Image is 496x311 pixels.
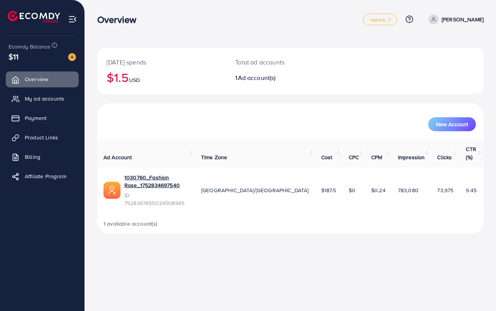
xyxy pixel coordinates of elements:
[25,134,58,141] span: Product Links
[6,91,79,106] a: My ad accounts
[437,153,452,161] span: Clicks
[398,153,425,161] span: Impression
[9,43,50,50] span: Ecomdy Balance
[349,153,359,161] span: CPC
[6,149,79,165] a: Billing
[97,14,143,25] h3: Overview
[6,71,79,87] a: Overview
[201,153,227,161] span: Time Zone
[107,57,217,67] p: [DATE] spends
[370,17,390,22] span: regular_1
[436,122,468,127] span: New Account
[425,14,484,24] a: [PERSON_NAME]
[371,153,382,161] span: CPM
[68,15,77,24] img: menu
[466,145,476,161] span: CTR (%)
[6,169,79,184] a: Affiliate Program
[6,110,79,126] a: Payment
[321,153,332,161] span: Cost
[466,186,477,194] span: 9.45
[201,186,309,194] span: [GEOGRAPHIC_DATA]/[GEOGRAPHIC_DATA]
[6,130,79,145] a: Product Links
[442,15,484,24] p: [PERSON_NAME]
[25,75,48,83] span: Overview
[235,74,313,82] h2: 1
[124,191,189,207] span: ID: 7528367655024508945
[124,174,189,189] a: 1030760_Fashion Rose_1752834697540
[8,11,60,23] img: logo
[363,14,397,25] a: regular_1
[238,73,276,82] span: Ad account(s)
[428,117,476,131] button: New Account
[25,172,66,180] span: Affiliate Program
[103,153,132,161] span: Ad Account
[235,57,313,67] p: Total ad accounts
[103,220,158,228] span: 1 available account(s)
[68,53,76,61] img: image
[398,186,418,194] span: 783,080
[349,186,355,194] span: $0
[437,186,453,194] span: 73,975
[129,76,140,84] span: USD
[25,95,64,103] span: My ad accounts
[9,51,19,62] span: $11
[371,186,386,194] span: $0.24
[321,186,336,194] span: $187.5
[25,114,46,122] span: Payment
[25,153,40,161] span: Billing
[107,70,217,85] h2: $1.5
[103,182,121,199] img: ic-ads-acc.e4c84228.svg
